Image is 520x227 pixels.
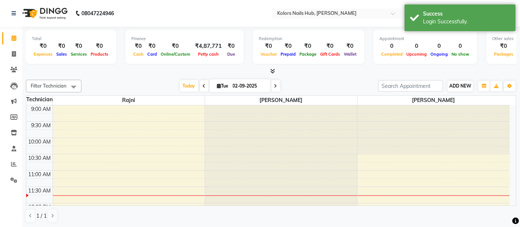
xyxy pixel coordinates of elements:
div: ₹0 [225,42,238,50]
div: 12:00 PM [27,203,53,211]
span: Petty cash [196,52,221,57]
button: ADD NEW [447,81,473,91]
div: Success [423,10,510,18]
div: ₹0 [69,42,89,50]
span: ADD NEW [449,83,471,89]
span: Expenses [32,52,54,57]
span: Online/Custom [159,52,192,57]
div: 0 [379,42,405,50]
div: ₹0 [318,42,342,50]
span: Due [225,52,237,57]
span: Services [69,52,89,57]
span: Products [89,52,110,57]
div: ₹4,87,771 [192,42,225,50]
span: 1 / 1 [36,212,47,220]
span: Card [145,52,159,57]
b: 08047224946 [81,3,114,24]
div: 10:00 AM [27,138,53,146]
div: ₹0 [159,42,192,50]
div: 0 [405,42,429,50]
span: No show [450,52,471,57]
div: 9:00 AM [30,105,53,113]
div: Appointment [379,36,471,42]
div: ₹0 [131,42,145,50]
span: Voucher [259,52,279,57]
div: Redemption [259,36,358,42]
div: Finance [131,36,238,42]
span: Upcoming [405,52,429,57]
div: ₹0 [32,42,54,50]
div: ₹0 [298,42,318,50]
span: Filter Technician [31,83,67,89]
span: Ongoing [429,52,450,57]
span: Package [298,52,318,57]
div: ₹0 [279,42,298,50]
span: Prepaid [279,52,298,57]
span: Gift Cards [318,52,342,57]
div: ₹0 [89,42,110,50]
div: 10:30 AM [27,154,53,162]
div: 9:30 AM [30,122,53,129]
span: Packages [492,52,515,57]
input: 2025-09-02 [231,80,268,92]
div: ₹0 [54,42,69,50]
div: 0 [450,42,471,50]
input: Search Appointment [378,80,443,92]
span: Tue [215,83,231,89]
div: ₹0 [145,42,159,50]
div: ₹0 [492,42,515,50]
div: 11:00 AM [27,171,53,178]
div: Login Successfully. [423,18,510,26]
span: Wallet [342,52,358,57]
span: Completed [379,52,405,57]
div: 0 [429,42,450,50]
div: ₹0 [259,42,279,50]
span: Cash [131,52,145,57]
img: logo [19,3,70,24]
span: Rajni [53,96,205,105]
span: [PERSON_NAME] [205,96,357,105]
div: ₹0 [342,42,358,50]
span: Sales [54,52,69,57]
div: Total [32,36,110,42]
div: Technician [26,96,53,103]
span: Today [180,80,198,92]
span: [PERSON_NAME] [358,96,510,105]
div: 11:30 AM [27,187,53,195]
